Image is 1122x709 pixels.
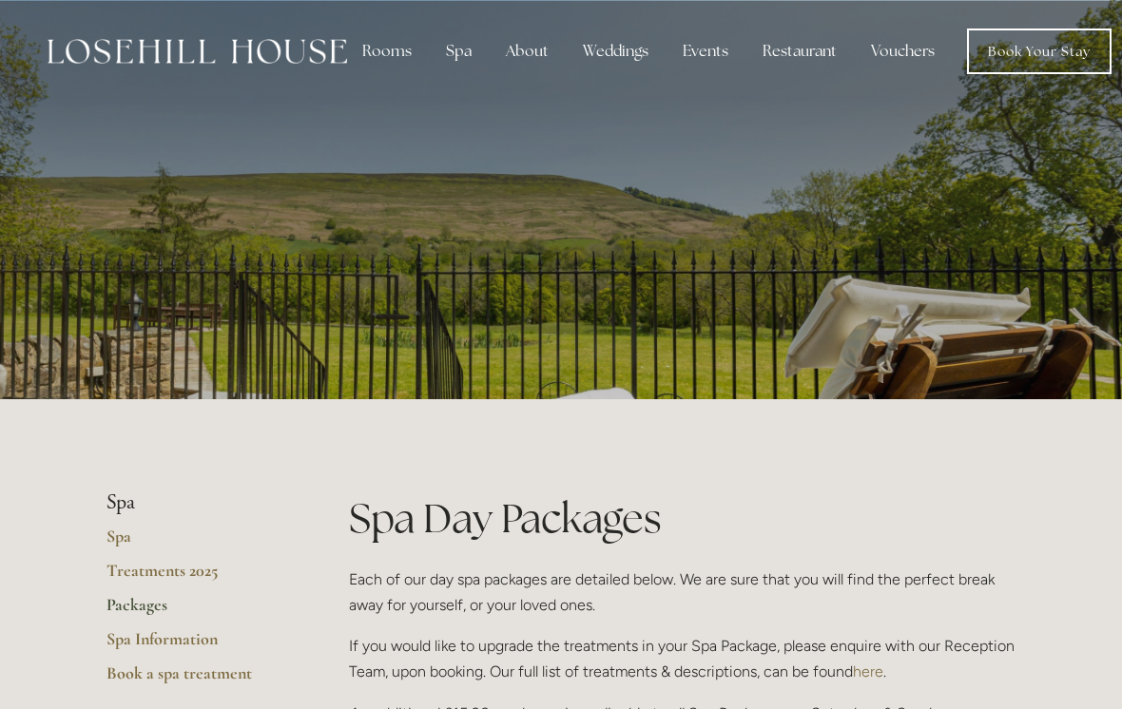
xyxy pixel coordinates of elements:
a: Spa [106,526,288,560]
a: Book Your Stay [967,29,1112,74]
div: Rooms [347,32,427,70]
img: Losehill House [48,39,347,64]
div: Events [667,32,744,70]
div: Spa [431,32,487,70]
a: here [853,662,883,680]
p: Each of our day spa packages are detailed below. We are sure that you will find the perfect break... [349,566,1016,618]
li: Spa [106,490,288,515]
a: Vouchers [856,32,950,70]
div: Restaurant [747,32,852,70]
a: Book a spa treatment [106,662,288,697]
h1: Spa Day Packages [349,490,1016,546]
a: Spa Information [106,628,288,662]
div: Weddings [568,32,664,70]
p: If you would like to upgrade the treatments in your Spa Package, please enquire with our Receptio... [349,633,1016,684]
a: Packages [106,594,288,628]
div: About [491,32,564,70]
a: Treatments 2025 [106,560,288,594]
